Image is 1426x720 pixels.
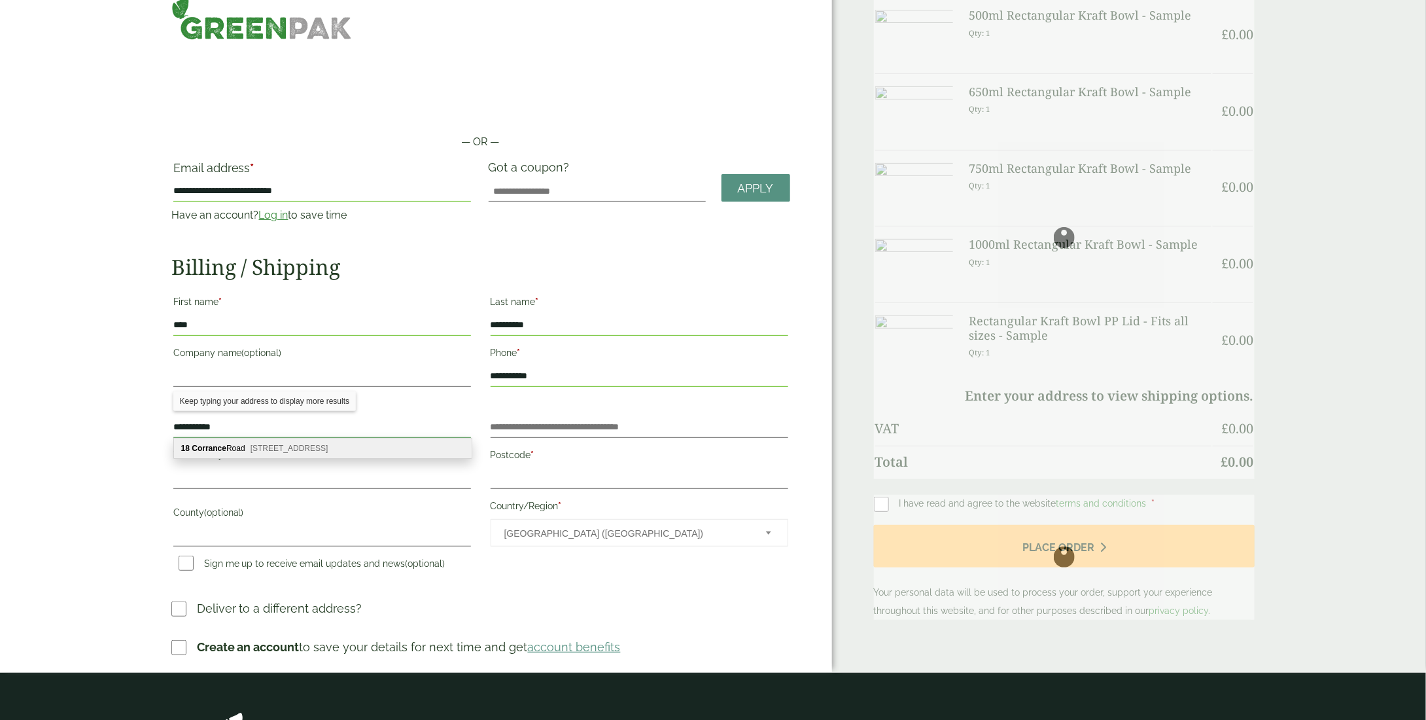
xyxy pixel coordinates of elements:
[504,520,748,547] span: United Kingdom (UK)
[259,209,288,221] a: Log in
[251,444,328,453] span: [STREET_ADDRESS]
[528,640,621,654] a: account benefits
[204,507,244,518] span: (optional)
[197,640,300,654] strong: Create an account
[197,638,621,656] p: to save your details for next time and get
[173,503,471,526] label: County
[173,558,451,573] label: Sign me up to receive email updates and news
[491,446,788,468] label: Postcode
[738,181,774,196] span: Apply
[197,600,362,617] p: Deliver to a different address?
[242,348,282,358] span: (optional)
[218,297,222,307] abbr: required
[173,162,471,181] label: Email address
[536,297,539,307] abbr: required
[406,558,445,569] span: (optional)
[491,344,788,366] label: Phone
[173,344,471,366] label: Company name
[173,391,356,411] div: Keep typing your address to display more results
[171,207,473,223] p: Have an account? to save time
[491,497,788,519] label: Country/Region
[192,444,226,453] b: Corrance
[559,501,562,511] abbr: required
[722,174,790,202] a: Apply
[171,92,790,118] iframe: Secure payment button frame
[531,450,534,460] abbr: required
[517,348,521,358] abbr: required
[171,255,790,279] h2: Billing / Shipping
[491,293,788,315] label: Last name
[223,450,226,460] abbr: required
[171,134,790,150] p: — OR —
[179,556,194,571] input: Sign me up to receive email updates and news(optional)
[174,439,472,458] div: 18 Corrance Road
[173,293,471,315] label: First name
[489,160,575,181] label: Got a coupon?
[181,444,190,453] b: 18
[491,519,788,547] span: Country/Region
[251,161,254,175] abbr: required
